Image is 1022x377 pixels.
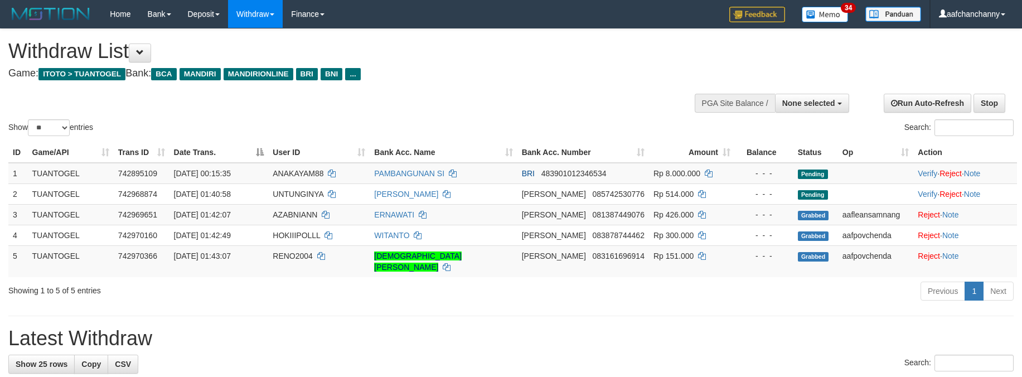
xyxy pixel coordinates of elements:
label: Show entries [8,119,93,136]
a: Reject [939,169,962,178]
span: Pending [798,190,828,200]
span: [PERSON_NAME] [522,210,586,219]
th: User ID: activate to sort column ascending [268,142,370,163]
td: 3 [8,204,28,225]
span: HOKIIIPOLLL [273,231,320,240]
a: Next [983,282,1014,301]
div: - - - [739,250,789,262]
span: Rp 514.000 [653,190,694,199]
a: CSV [108,355,138,374]
span: Rp 8.000.000 [653,169,700,178]
span: ITOTO > TUANTOGEL [38,68,125,80]
a: Run Auto-Refresh [884,94,971,113]
span: CSV [115,360,131,369]
span: UNTUNGINYA [273,190,323,199]
a: [PERSON_NAME] [374,190,438,199]
h4: Game: Bank: [8,68,670,79]
span: Copy 081387449076 to clipboard [592,210,644,219]
a: Reject [918,231,940,240]
span: 742895109 [118,169,157,178]
td: aafpovchenda [838,225,914,245]
td: 5 [8,245,28,277]
td: TUANTOGEL [28,163,114,184]
span: Copy 483901012346534 to clipboard [541,169,607,178]
a: Reject [918,252,940,260]
th: Amount: activate to sort column ascending [649,142,735,163]
span: [PERSON_NAME] [522,252,586,260]
img: panduan.png [865,7,921,22]
span: Copy 083878744462 to clipboard [592,231,644,240]
span: [DATE] 01:42:07 [174,210,231,219]
span: [DATE] 00:15:35 [174,169,231,178]
a: Copy [74,355,108,374]
a: Show 25 rows [8,355,75,374]
th: Date Trans.: activate to sort column descending [169,142,269,163]
input: Search: [934,119,1014,136]
label: Search: [904,119,1014,136]
a: [DEMOGRAPHIC_DATA][PERSON_NAME] [374,252,462,272]
th: Bank Acc. Number: activate to sort column ascending [517,142,649,163]
span: BRI [296,68,318,80]
span: BRI [522,169,535,178]
th: Status [793,142,838,163]
td: 2 [8,183,28,204]
div: PGA Site Balance / [695,94,775,113]
span: Rp 426.000 [653,210,694,219]
span: Copy 083161696914 to clipboard [592,252,644,260]
th: Bank Acc. Name: activate to sort column ascending [370,142,517,163]
div: - - - [739,209,789,220]
span: MANDIRIONLINE [224,68,293,80]
td: TUANTOGEL [28,245,114,277]
td: · [913,204,1017,225]
span: AZABNIANN [273,210,317,219]
span: MANDIRI [180,68,221,80]
span: 742968874 [118,190,157,199]
span: RENO2004 [273,252,313,260]
th: Game/API: activate to sort column ascending [28,142,114,163]
a: Stop [973,94,1005,113]
td: TUANTOGEL [28,183,114,204]
th: Balance [735,142,793,163]
a: Note [964,169,981,178]
td: TUANTOGEL [28,204,114,225]
span: Rp 300.000 [653,231,694,240]
td: · [913,225,1017,245]
span: [DATE] 01:42:49 [174,231,231,240]
select: Showentries [28,119,70,136]
div: - - - [739,168,789,179]
td: 4 [8,225,28,245]
a: Note [942,231,959,240]
span: 742970366 [118,252,157,260]
img: MOTION_logo.png [8,6,93,22]
span: Grabbed [798,211,829,220]
a: 1 [965,282,984,301]
a: WITANTO [374,231,409,240]
th: Trans ID: activate to sort column ascending [114,142,169,163]
div: - - - [739,188,789,200]
a: Verify [918,190,937,199]
a: Note [964,190,981,199]
a: ERNAWATI [374,210,414,219]
span: Copy [81,360,101,369]
a: Verify [918,169,937,178]
input: Search: [934,355,1014,371]
button: None selected [775,94,849,113]
td: aafpovchenda [838,245,914,277]
span: 742970160 [118,231,157,240]
div: Showing 1 to 5 of 5 entries [8,281,418,296]
td: · · [913,163,1017,184]
a: Note [942,252,959,260]
span: [PERSON_NAME] [522,231,586,240]
span: Show 25 rows [16,360,67,369]
a: Note [942,210,959,219]
span: Grabbed [798,231,829,241]
th: ID [8,142,28,163]
td: · [913,245,1017,277]
span: None selected [782,99,835,108]
h1: Withdraw List [8,40,670,62]
a: PAMBANGUNAN SI [374,169,444,178]
span: [DATE] 01:43:07 [174,252,231,260]
td: 1 [8,163,28,184]
div: - - - [739,230,789,241]
span: ... [345,68,360,80]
